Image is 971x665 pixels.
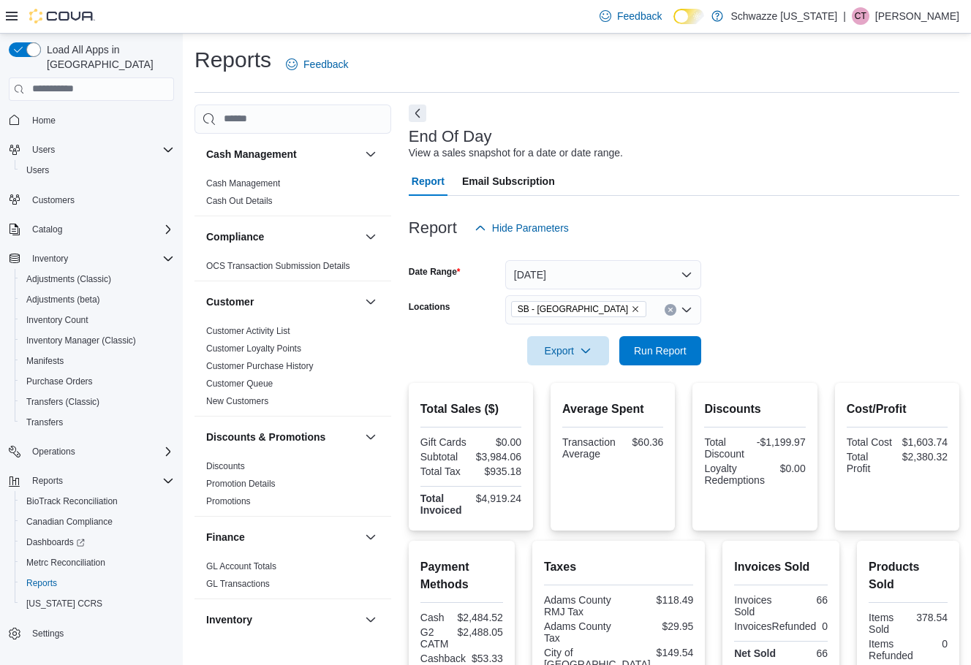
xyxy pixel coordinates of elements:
span: Catalog [32,224,62,235]
span: GL Account Totals [206,560,276,572]
span: Inventory [32,253,68,265]
span: Customers [32,194,75,206]
a: Feedback [280,50,354,79]
button: Reports [15,573,180,593]
span: Catalog [26,221,174,238]
h2: Taxes [544,558,693,576]
span: CT [855,7,866,25]
span: BioTrack Reconciliation [26,495,118,507]
span: Customer Loyalty Points [206,343,301,354]
span: Settings [32,628,64,639]
div: Cash [420,612,452,623]
span: Customers [26,191,174,209]
button: Catalog [26,221,68,238]
a: Promotions [206,496,251,506]
a: Customers [26,191,80,209]
span: Dashboards [20,533,174,551]
span: Hide Parameters [492,221,569,235]
button: Remove SB - Brighton from selection in this group [631,305,640,313]
button: [US_STATE] CCRS [15,593,180,614]
span: Report [412,167,445,196]
h3: Compliance [206,229,264,244]
button: Adjustments (Classic) [15,269,180,289]
h3: End Of Day [409,128,492,145]
div: $149.54 [657,647,694,658]
button: Hide Parameters [469,213,575,243]
a: Customer Queue [206,379,273,389]
div: $60.36 [621,436,664,448]
span: Customer Queue [206,378,273,389]
div: $2,380.32 [900,451,948,463]
div: Customer [194,322,391,416]
strong: Net Sold [734,647,776,659]
div: Loyalty Redemptions [704,463,765,486]
span: Manifests [20,352,174,370]
h3: Inventory [206,612,252,627]
h2: Total Sales ($) [420,400,521,418]
h3: Discounts & Promotions [206,430,325,444]
span: Users [32,144,55,156]
button: Inventory Manager (Classic) [15,330,180,351]
div: $29.95 [621,620,693,632]
span: Canadian Compliance [20,513,174,531]
button: Customers [3,189,180,210]
span: Customer Purchase History [206,360,314,372]
button: Settings [3,623,180,644]
button: Cash Management [362,145,379,163]
div: G2 CATM [420,626,452,650]
button: Export [527,336,609,365]
button: Inventory [206,612,359,627]
a: Adjustments (beta) [20,291,106,308]
button: Transfers [15,412,180,433]
h3: Report [409,219,457,237]
div: Adams County RMJ Tax [544,594,616,617]
a: Transfers [20,414,69,431]
span: Metrc Reconciliation [20,554,174,571]
a: Customer Purchase History [206,361,314,371]
a: Customer Loyalty Points [206,343,301,354]
span: Cash Management [206,178,280,189]
button: BioTrack Reconciliation [15,491,180,512]
span: Dark Mode [673,24,674,25]
button: Users [3,140,180,160]
span: Purchase Orders [20,373,174,390]
div: 66 [784,594,828,606]
div: $935.18 [474,465,521,477]
button: Compliance [206,229,359,244]
button: Reports [26,472,69,490]
div: Total Profit [847,451,894,474]
h1: Reports [194,45,271,75]
button: Purchase Orders [15,371,180,392]
a: Metrc Reconciliation [20,554,111,571]
h3: Customer [206,294,254,309]
span: Washington CCRS [20,595,174,612]
button: Operations [26,443,81,460]
a: GL Transactions [206,579,270,589]
span: Home [26,111,174,129]
a: Feedback [594,1,668,31]
span: SB - Brighton [511,301,646,317]
p: | [843,7,846,25]
button: Finance [362,528,379,546]
div: 0 [919,638,948,650]
span: Metrc Reconciliation [26,557,105,569]
h2: Average Spent [562,400,663,418]
div: Clinton Temple [852,7,869,25]
button: Transfers (Classic) [15,392,180,412]
label: Locations [409,301,450,313]
div: 66 [784,647,828,659]
label: Date Range [409,266,461,278]
div: $2,488.05 [458,626,503,638]
button: Discounts & Promotions [206,430,359,444]
button: Catalog [3,219,180,240]
span: Feedback [617,9,662,23]
span: Discounts [206,460,245,472]
span: Customer Activity List [206,325,290,337]
span: Inventory Manager (Classic) [20,332,174,349]
a: [US_STATE] CCRS [20,595,108,612]
h3: Cash Management [206,147,297,161]
div: Items Refunded [869,638,913,661]
a: Cash Out Details [206,196,273,206]
button: Manifests [15,351,180,371]
div: Subtotal [420,451,468,463]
